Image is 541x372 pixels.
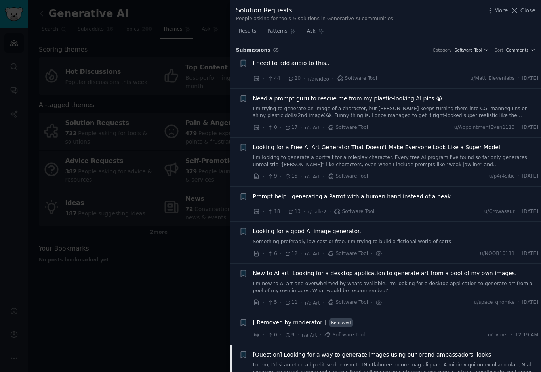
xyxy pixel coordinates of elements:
div: Sort [495,47,503,53]
button: Software Tool [455,47,490,53]
a: Something preferably low cost or free. I’m trying to build a fictional world of sorts [253,238,539,245]
span: · [323,173,324,181]
span: Software Tool [328,250,368,257]
span: r/aiArt [305,174,320,180]
div: Category [433,47,452,53]
a: [Question] Looking for a way to generate images using our brand ambassadors' looks [253,351,491,359]
span: u/AppointmentEven1113 [454,124,515,131]
span: · [283,207,285,216]
span: · [329,207,331,216]
span: · [300,249,302,258]
a: Prompt help : generating a Parrot with a human hand instead of a beak [253,192,451,201]
span: · [518,250,519,257]
button: More [486,6,508,15]
span: [DATE] [522,75,538,82]
button: Comments [506,47,535,53]
span: Software Tool [324,332,365,339]
span: · [263,75,264,83]
span: Ask [307,28,316,35]
span: r/dalle2 [308,209,327,215]
span: [DATE] [522,208,538,215]
span: Patterns [267,28,287,35]
span: · [371,249,372,258]
span: · [280,249,282,258]
div: People asking for tools & solutions in Generative AI communities [236,15,393,23]
span: 13 [288,208,301,215]
span: · [263,249,264,258]
a: New to AI art. Looking for a desktop application to generate art from a pool of my own images. [253,269,517,278]
span: u/Matt_Elevenlabs [471,75,515,82]
span: · [283,75,285,83]
span: u/space_gnomke [474,299,515,306]
span: More [494,6,508,15]
span: 12:19 AM [515,332,538,339]
span: · [323,299,324,307]
span: · [518,124,519,131]
span: · [518,208,519,215]
span: Software Tool [328,173,368,180]
span: · [280,299,282,307]
span: · [263,331,264,339]
span: [DATE] [522,173,538,180]
span: r/aiArt [305,300,320,306]
span: 9 [267,173,277,180]
div: Solution Requests [236,6,393,15]
span: · [300,123,302,132]
span: · [263,207,264,216]
a: Patterns [265,25,298,41]
a: Results [236,25,259,41]
a: Need a prompt guru to rescue me from my plastic-looking AI pics 😭 [253,94,443,103]
span: · [518,75,519,82]
a: I'm looking to generate a portrait for a roleplay character. Every free AI program I've found so ... [253,154,539,168]
a: I need to add audio to this.. [253,59,330,67]
span: 6 [267,250,277,257]
span: [DATE] [522,250,538,257]
span: u/p4r4sitic [489,173,515,180]
a: I'm new to AI art and overwhelmed by whats available. I'm looking for a desktop application to ge... [253,280,539,294]
span: · [280,173,282,181]
span: · [300,173,302,181]
span: Results [239,28,256,35]
span: r/aivideo [308,76,330,82]
span: · [300,299,302,307]
span: [DATE] [522,124,538,131]
span: · [371,299,372,307]
span: · [280,331,282,339]
a: Ask [304,25,327,41]
span: · [323,249,324,258]
span: · [280,123,282,132]
span: · [303,207,305,216]
span: r/aiArt [305,251,320,257]
span: 18 [267,208,280,215]
span: 0 [267,124,277,131]
span: Removed [329,318,353,327]
span: · [263,299,264,307]
span: · [263,123,264,132]
span: · [511,332,512,339]
span: 15 [284,173,297,180]
span: 9 [284,332,294,339]
span: 44 [267,75,280,82]
span: Submission s [236,47,270,54]
span: · [263,173,264,181]
span: 11 [284,299,297,306]
span: Software Tool [328,299,368,306]
span: · [332,75,333,83]
span: 0 [267,332,277,339]
a: Looking for a good AI image generator. [253,227,362,236]
span: u/NOOB10111 [480,250,515,257]
span: 12 [284,250,297,257]
a: Looking for a Free AI Art Generator That Doesn't Make Everyone Look Like a Super Model [253,143,500,151]
span: 20 [288,75,301,82]
span: 17 [284,124,297,131]
a: [ Removed by moderator ] [253,318,326,327]
span: u/py-net [488,332,508,339]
